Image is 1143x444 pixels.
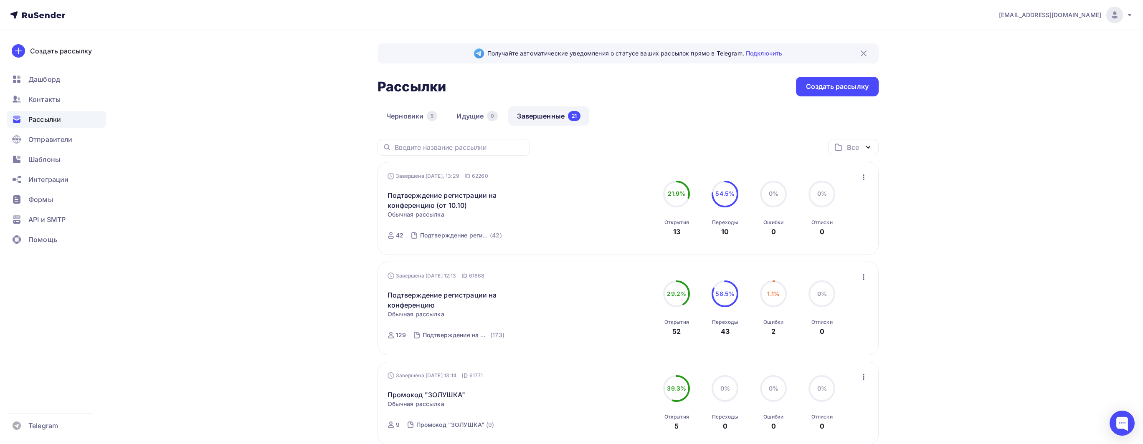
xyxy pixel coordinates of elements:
a: Завершенные21 [508,106,589,126]
div: 9 [396,421,400,429]
div: Переходы [712,414,738,420]
span: Обычная рассылка [388,210,444,219]
span: 0% [769,190,778,197]
input: Введите название рассылки [395,143,525,152]
div: 0 [820,227,824,237]
span: Помощь [28,235,57,245]
a: Промокод "ЗОЛУШКА" (9) [416,418,495,431]
div: Подтверждение на научно-просветительскую конференцию [423,331,489,339]
div: (173) [490,331,504,339]
div: 21 [568,111,580,121]
span: 0% [817,290,827,297]
span: 0% [769,385,778,392]
span: 0% [817,190,827,197]
a: Рассылки [7,111,106,128]
span: 21.9% [668,190,686,197]
div: Переходы [712,319,738,325]
div: 0 [820,326,824,336]
span: 62260 [472,172,488,180]
a: Отправители [7,131,106,148]
div: 0 [771,421,776,431]
div: Подтверждение регистрации (10.10) на научно-просветительскую конференцию [420,231,488,240]
span: API и SMTP [28,214,66,225]
a: Дашборд [7,71,106,88]
a: Черновики5 [378,106,446,126]
span: Рассылки [28,114,61,124]
a: Промокод "ЗОЛУШКА" [388,390,466,400]
img: Telegram [474,48,484,58]
a: Идущие0 [448,106,507,126]
div: 42 [396,231,403,240]
div: Отписки [811,414,833,420]
span: Telegram [28,421,58,431]
a: [EMAIL_ADDRESS][DOMAIN_NAME] [999,7,1133,23]
div: 5 [427,111,437,121]
div: Завершена [DATE], 13:29 [388,172,488,180]
span: Формы [28,194,53,204]
div: 5 [674,421,679,431]
a: Контакты [7,91,106,108]
span: ID [462,371,468,380]
a: Подтверждение регистрации на конференцию [388,290,531,310]
div: 0 [487,111,498,121]
div: Завершена [DATE] 13:14 [388,371,483,380]
div: (42) [490,231,502,240]
span: Обычная рассылка [388,310,444,318]
span: 0% [720,385,730,392]
div: 52 [672,326,681,336]
div: 10 [721,227,729,237]
span: ID [464,172,470,180]
div: Отписки [811,219,833,226]
a: Подтверждение на научно-просветительскую конференцию (173) [422,328,505,342]
span: 61868 [469,272,485,280]
div: 13 [673,227,680,237]
span: Дашборд [28,74,60,84]
div: 0 [723,421,727,431]
span: 1.1% [767,290,780,297]
span: 29.2% [667,290,686,297]
div: Переходы [712,219,738,226]
span: 58.5% [715,290,735,297]
span: Интеграции [28,174,68,184]
span: 61771 [469,371,483,380]
div: Завершена [DATE] 12:13 [388,272,485,280]
span: Контакты [28,94,61,104]
span: ID [461,272,467,280]
div: Ошибки [763,219,783,226]
a: Подтверждение регистрации (10.10) на научно-просветительскую конференцию (42) [419,229,503,242]
span: Шаблоны [28,154,60,164]
span: 39.3% [667,385,686,392]
a: Шаблоны [7,151,106,168]
span: Обычная рассылка [388,400,444,408]
div: Отписки [811,319,833,325]
div: 43 [721,326,730,336]
div: Создать рассылку [30,46,92,56]
span: [EMAIL_ADDRESS][DOMAIN_NAME] [999,11,1101,19]
div: Открытия [664,219,689,226]
a: Подтверждение регистрации на конференцию (от 10.10) [388,190,531,210]
a: Подключить [746,50,782,57]
div: 0 [771,227,776,237]
span: Отправители [28,134,73,144]
div: Ошибки [763,414,783,420]
h2: Рассылки [378,78,446,95]
button: Все [828,139,879,155]
div: 2 [771,326,776,336]
div: (9) [486,421,494,429]
span: 54.5% [715,190,735,197]
div: Промокод "ЗОЛУШКА" [416,421,485,429]
span: 0% [817,385,827,392]
div: 129 [396,331,406,339]
div: Открытия [664,414,689,420]
div: Все [847,142,859,152]
a: Формы [7,191,106,208]
div: Создать рассылку [806,82,869,91]
div: Ошибки [763,319,783,325]
span: Получайте автоматические уведомления о статусе ваших рассылок прямо в Telegram. [487,49,782,58]
div: Открытия [664,319,689,325]
div: 0 [820,421,824,431]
